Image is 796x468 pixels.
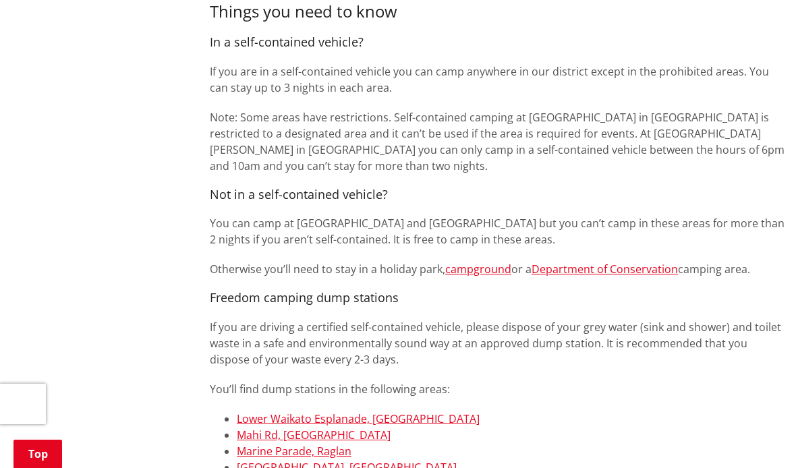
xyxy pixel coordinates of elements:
h4: In a self-contained vehicle? [210,35,785,50]
p: Note: Some areas have restrictions. Self-contained camping at [GEOGRAPHIC_DATA] in [GEOGRAPHIC_DA... [210,109,785,174]
a: Lower Waikato Esplanade, [GEOGRAPHIC_DATA] [237,411,480,426]
p: If you are driving a certified self-contained vehicle, please dispose of your grey water (sink an... [210,319,785,368]
p: If you are in a self-contained vehicle you can camp anywhere in our district except in the prohib... [210,63,785,96]
p: You’ll find dump stations in the following areas: [210,381,785,397]
p: You can camp at [GEOGRAPHIC_DATA] and [GEOGRAPHIC_DATA] but you can’t camp in these areas for mor... [210,215,785,247]
a: Department of Conservation [532,262,678,276]
h4: Freedom camping dump stations [210,291,785,305]
a: Mahi Rd, [GEOGRAPHIC_DATA] [237,428,391,442]
a: Top [13,440,62,468]
h4: Not in a self-contained vehicle? [210,187,785,202]
a: Marine Parade, Raglan [237,444,351,459]
iframe: Messenger Launcher [734,411,783,460]
a: campground [445,262,511,276]
p: Otherwise you’ll need to stay in a holiday park, or a camping area. [210,261,785,277]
